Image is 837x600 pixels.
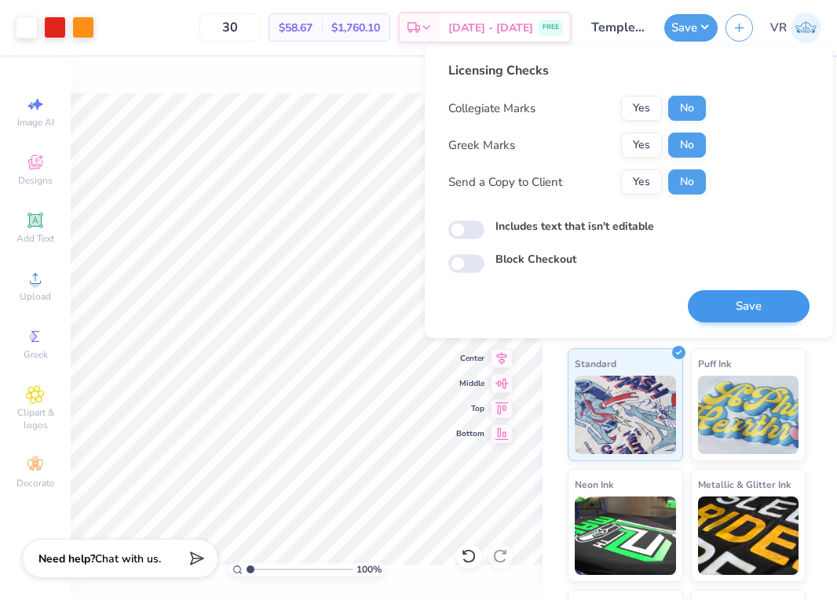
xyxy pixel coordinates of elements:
input: Untitled Design [579,12,656,43]
button: No [668,169,706,195]
div: Greek Marks [448,136,515,155]
button: Save [688,290,810,322]
img: Neon Ink [575,496,676,575]
span: Top [456,403,484,414]
span: Image AI [17,116,54,129]
span: Metallic & Glitter Ink [698,476,791,493]
span: 100 % [356,562,382,576]
span: Clipart & logos [8,406,63,431]
span: $58.67 [279,20,313,36]
span: $1,760.10 [331,20,380,36]
button: Yes [621,96,662,121]
button: No [668,133,706,158]
a: VR [770,13,821,43]
img: Val Rhey Lodueta [791,13,821,43]
span: Standard [575,355,616,372]
span: Puff Ink [698,355,731,372]
span: Bottom [456,428,484,439]
span: Add Text [16,232,54,245]
label: Block Checkout [495,251,576,267]
span: Upload [20,290,51,303]
span: Decorate [16,477,54,489]
img: Metallic & Glitter Ink [698,496,799,575]
button: No [668,96,706,121]
span: FREE [543,22,559,33]
span: [DATE] - [DATE] [448,20,533,36]
img: Standard [575,376,676,454]
strong: Need help? [38,551,95,566]
span: Center [456,353,484,364]
span: Middle [456,378,484,389]
button: Yes [621,133,662,158]
div: Send a Copy to Client [448,173,562,191]
button: Save [664,14,718,42]
span: Designs [18,174,53,187]
input: – – [199,13,261,42]
div: Collegiate Marks [448,100,535,118]
label: Includes text that isn't editable [495,218,654,235]
img: Puff Ink [698,376,799,454]
div: Licensing Checks [448,61,706,80]
span: Chat with us. [95,551,161,566]
span: Neon Ink [575,476,613,493]
span: Greek [24,348,48,361]
span: VR [770,19,787,37]
button: Yes [621,169,662,195]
